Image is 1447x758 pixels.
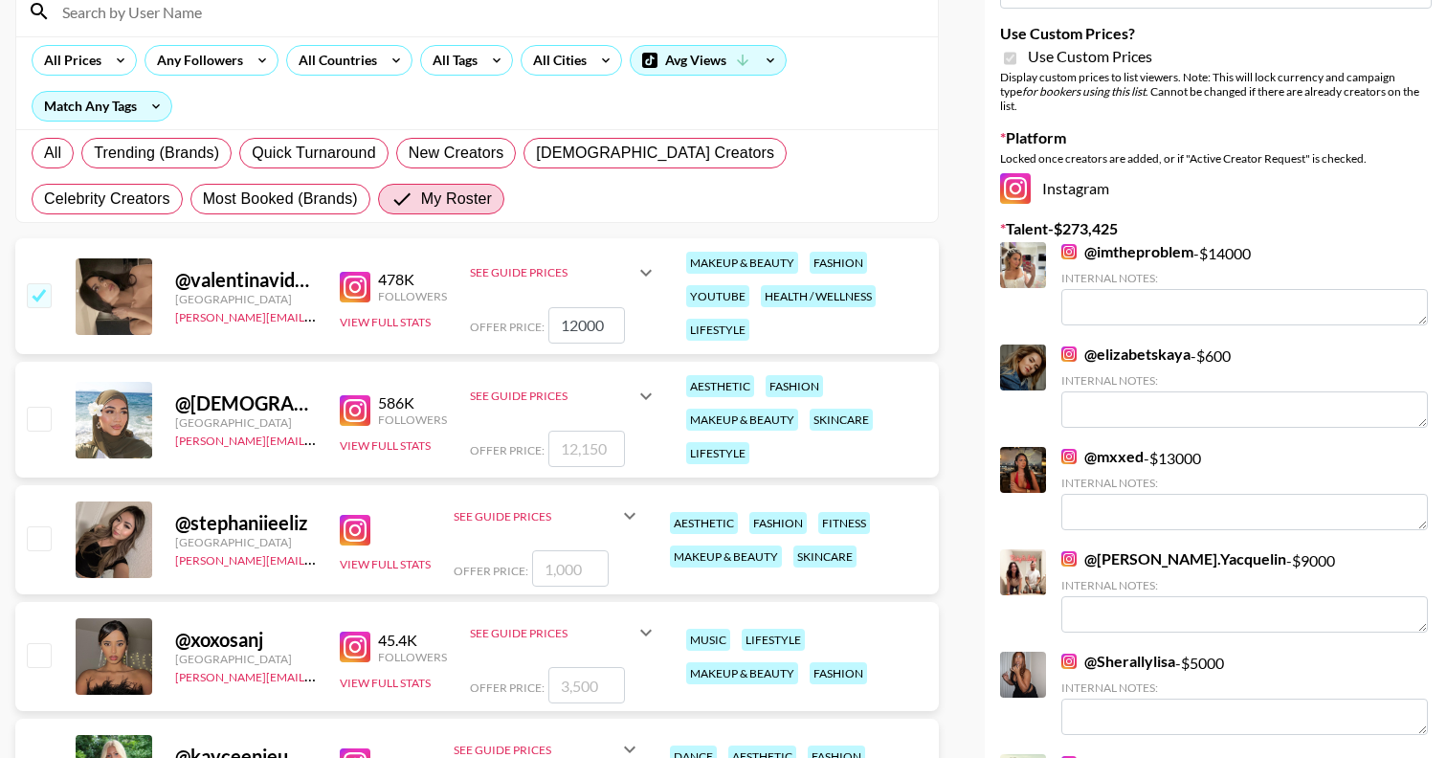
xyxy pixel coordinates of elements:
div: Internal Notes: [1061,373,1428,388]
div: @ xoxosanj [175,628,317,652]
a: @elizabetskaya [1061,345,1191,364]
a: @Sherallylisa [1061,652,1175,671]
div: See Guide Prices [470,610,657,656]
label: Platform [1000,128,1432,147]
span: Most Booked (Brands) [203,188,358,211]
div: aesthetic [670,512,738,534]
div: - $ 9000 [1061,549,1428,633]
div: See Guide Prices [470,373,657,419]
span: Trending (Brands) [94,142,219,165]
div: See Guide Prices [454,743,618,757]
span: Offer Price: [470,320,545,334]
img: Instagram [340,515,370,546]
div: fashion [766,375,823,397]
button: View Full Stats [340,676,431,690]
div: skincare [793,546,857,568]
div: - $ 5000 [1061,652,1428,735]
input: 1,000 [532,550,609,587]
span: Offer Price: [470,443,545,457]
div: @ [DEMOGRAPHIC_DATA] [175,391,317,415]
div: Internal Notes: [1061,271,1428,285]
div: Instagram [1000,173,1432,204]
div: Any Followers [145,46,247,75]
a: @[PERSON_NAME].Yacquelin [1061,549,1286,568]
a: [PERSON_NAME][EMAIL_ADDRESS][PERSON_NAME][DOMAIN_NAME] [175,430,549,448]
div: See Guide Prices [470,250,657,296]
div: See Guide Prices [470,389,634,403]
div: fitness [818,512,870,534]
a: [PERSON_NAME][EMAIL_ADDRESS][PERSON_NAME][DOMAIN_NAME] [175,549,549,568]
div: Locked once creators are added, or if "Active Creator Request" is checked. [1000,151,1432,166]
div: Followers [378,412,447,427]
div: fashion [749,512,807,534]
div: aesthetic [686,375,754,397]
div: All Tags [421,46,481,75]
label: Use Custom Prices? [1000,24,1432,43]
input: 12,000 [548,307,625,344]
div: 45.4K [378,631,447,650]
div: makeup & beauty [686,409,798,431]
div: lifestyle [686,442,749,464]
div: [GEOGRAPHIC_DATA] [175,415,317,430]
div: Internal Notes: [1061,578,1428,592]
img: Instagram [1061,346,1077,362]
em: for bookers using this list [1022,84,1146,99]
div: Internal Notes: [1061,680,1428,695]
div: - $ 600 [1061,345,1428,428]
button: View Full Stats [340,438,431,453]
div: @ valentinavidartes [175,268,317,292]
span: My Roster [421,188,492,211]
div: Followers [378,289,447,303]
div: All Countries [287,46,381,75]
div: Internal Notes: [1061,476,1428,490]
div: lifestyle [686,319,749,341]
span: [DEMOGRAPHIC_DATA] Creators [536,142,774,165]
a: [PERSON_NAME][EMAIL_ADDRESS][PERSON_NAME][DOMAIN_NAME] [175,666,549,684]
div: makeup & beauty [686,252,798,274]
div: - $ 13000 [1061,447,1428,530]
div: See Guide Prices [470,265,634,279]
img: Instagram [1061,551,1077,567]
div: 586K [378,393,447,412]
div: @ stephaniieeliz [175,511,317,535]
button: View Full Stats [340,315,431,329]
div: health / wellness [761,285,876,307]
div: See Guide Prices [454,493,641,539]
img: Instagram [1061,654,1077,669]
span: Use Custom Prices [1028,47,1152,66]
img: Instagram [340,395,370,426]
div: [GEOGRAPHIC_DATA] [175,535,317,549]
div: Avg Views [631,46,786,75]
img: Instagram [1061,449,1077,464]
a: @imtheproblem [1061,242,1193,261]
div: lifestyle [742,629,805,651]
div: All Prices [33,46,105,75]
div: - $ 14000 [1061,242,1428,325]
img: Instagram [1000,173,1031,204]
img: Instagram [1061,244,1077,259]
span: All [44,142,61,165]
div: [GEOGRAPHIC_DATA] [175,292,317,306]
div: youtube [686,285,749,307]
div: See Guide Prices [454,509,618,524]
div: skincare [810,409,873,431]
div: makeup & beauty [670,546,782,568]
span: Celebrity Creators [44,188,170,211]
span: Offer Price: [470,680,545,695]
div: Followers [378,650,447,664]
div: Match Any Tags [33,92,171,121]
div: 478K [378,270,447,289]
div: fashion [810,662,867,684]
div: music [686,629,730,651]
img: Instagram [340,272,370,302]
input: 12,150 [548,431,625,467]
div: [GEOGRAPHIC_DATA] [175,652,317,666]
span: Quick Turnaround [252,142,376,165]
label: Talent - $ 273,425 [1000,219,1432,238]
div: All Cities [522,46,590,75]
input: 3,500 [548,667,625,703]
span: Offer Price: [454,564,528,578]
a: [PERSON_NAME][EMAIL_ADDRESS][PERSON_NAME][DOMAIN_NAME] [175,306,549,324]
img: Instagram [340,632,370,662]
div: fashion [810,252,867,274]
